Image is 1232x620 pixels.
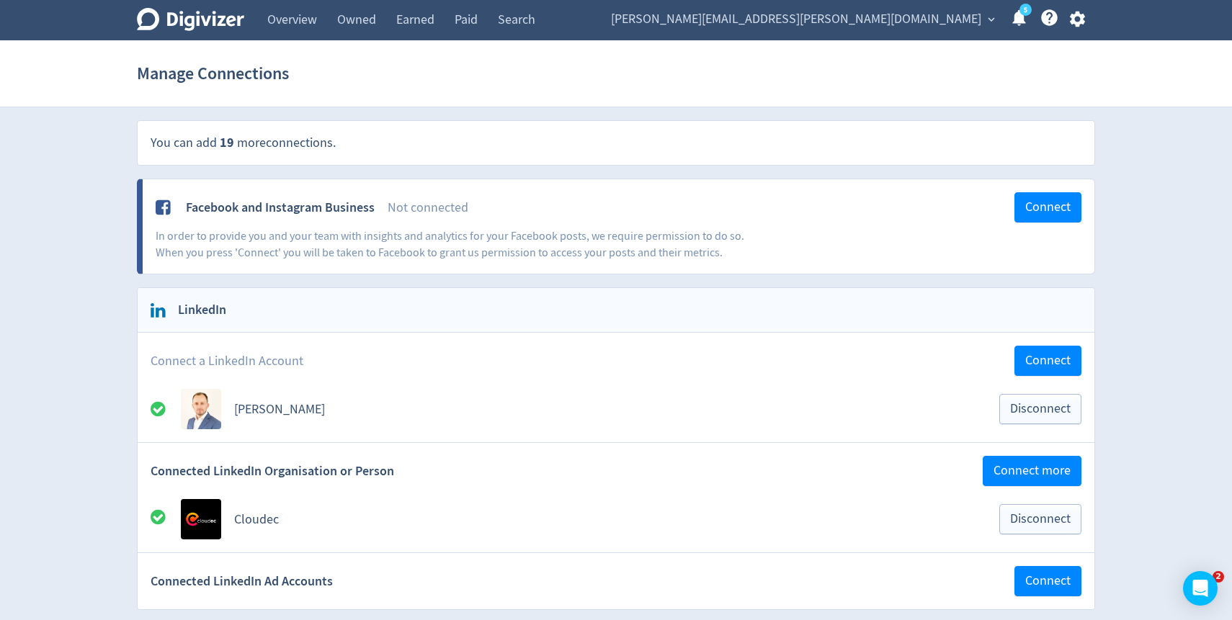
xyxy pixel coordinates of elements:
span: Connect a LinkedIn Account [151,352,303,370]
span: Connect [1025,575,1071,588]
span: In order to provide you and your team with insights and analytics for your Facebook posts, we req... [156,229,744,259]
span: You can add more connections . [151,135,336,151]
span: Disconnect [1010,403,1071,415]
span: 2 [1213,571,1224,583]
div: Open Intercom Messenger [1183,571,1218,606]
button: Disconnect [999,504,1081,534]
span: Connect [1025,354,1071,367]
span: Disconnect [1010,513,1071,526]
button: [PERSON_NAME][EMAIL_ADDRESS][PERSON_NAME][DOMAIN_NAME] [606,8,999,31]
div: All good [151,508,181,531]
a: Cloudec [234,511,279,528]
button: Connect more [983,456,1081,486]
span: Connected LinkedIn Organisation or Person [151,462,394,480]
button: Disconnect [999,394,1081,424]
span: Connect more [994,464,1071,477]
div: Facebook and Instagram Business [186,199,375,217]
button: Connect [1014,346,1081,376]
img: Avatar for Cloudec [181,499,221,539]
a: 5 [1019,4,1032,16]
h1: Manage Connections [137,50,289,96]
span: 19 [220,134,234,151]
span: expand_more [985,13,998,26]
text: 5 [1024,5,1027,15]
a: Facebook and Instagram BusinessNot connectedConnectIn order to provide you and your team with ins... [143,179,1094,274]
img: account profile [181,389,221,429]
div: Not connected [388,199,1014,217]
span: Connect [1025,201,1071,214]
button: Connect [1014,566,1081,596]
a: [PERSON_NAME] [234,401,325,418]
span: Connected LinkedIn Ad Accounts [151,572,333,590]
span: [PERSON_NAME][EMAIL_ADDRESS][PERSON_NAME][DOMAIN_NAME] [611,8,981,31]
button: Connect [1014,192,1081,223]
h2: LinkedIn [168,301,226,319]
